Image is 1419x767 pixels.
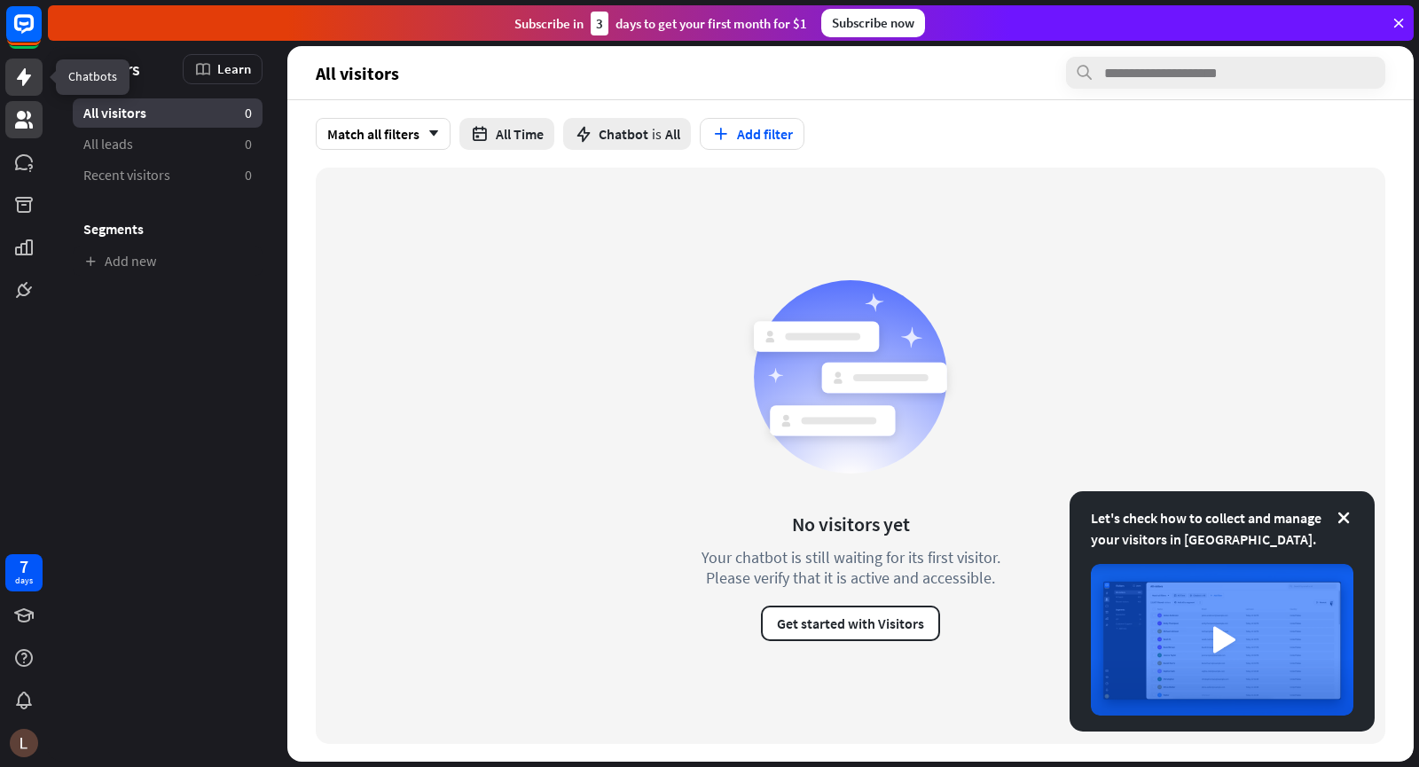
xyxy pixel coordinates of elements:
[73,129,263,159] a: All leads 0
[591,12,608,35] div: 3
[217,60,251,77] span: Learn
[245,166,252,184] aside: 0
[1091,564,1353,716] img: image
[73,220,263,238] h3: Segments
[245,135,252,153] aside: 0
[599,125,648,143] span: Chatbot
[83,59,140,79] span: Visitors
[245,104,252,122] aside: 0
[83,135,133,153] span: All leads
[700,118,804,150] button: Add filter
[15,575,33,587] div: days
[419,129,439,139] i: arrow_down
[5,554,43,591] a: 7 days
[761,606,940,641] button: Get started with Visitors
[514,12,807,35] div: Subscribe in days to get your first month for $1
[459,118,554,150] button: All Time
[14,7,67,60] button: Open LiveChat chat widget
[316,118,451,150] div: Match all filters
[83,104,146,122] span: All visitors
[1091,507,1353,550] div: Let's check how to collect and manage your visitors in [GEOGRAPHIC_DATA].
[73,247,263,276] a: Add new
[20,559,28,575] div: 7
[73,160,263,190] a: Recent visitors 0
[821,9,925,37] div: Subscribe now
[652,125,662,143] span: is
[665,125,680,143] span: All
[83,166,170,184] span: Recent visitors
[792,512,910,536] div: No visitors yet
[316,63,399,83] span: All visitors
[669,547,1032,588] div: Your chatbot is still waiting for its first visitor. Please verify that it is active and accessible.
